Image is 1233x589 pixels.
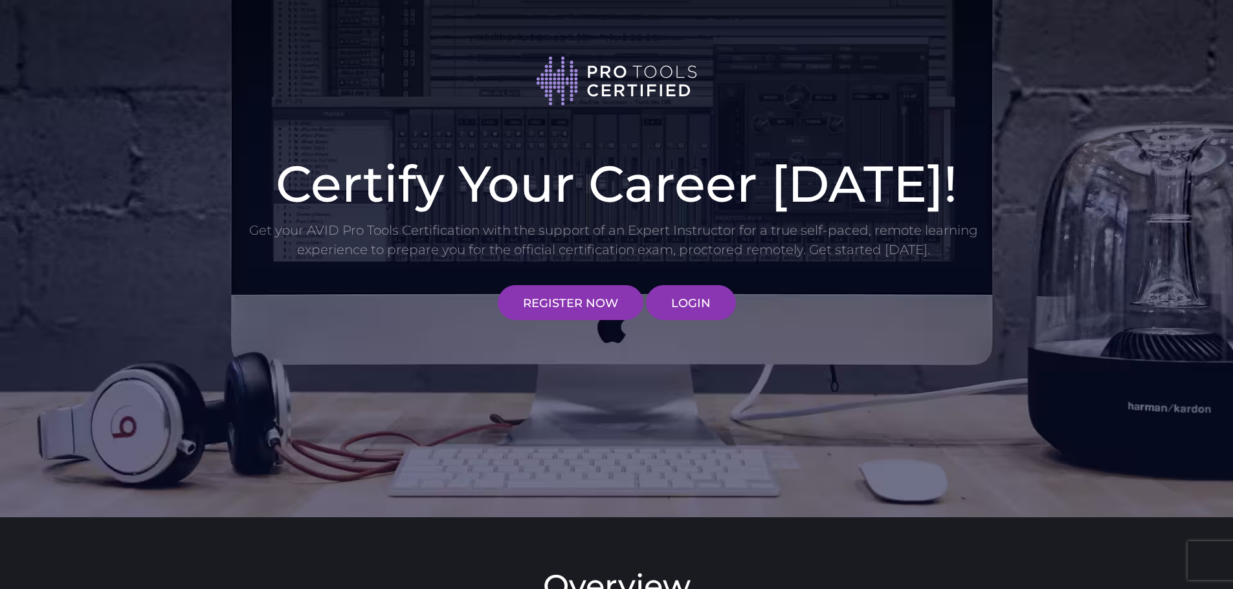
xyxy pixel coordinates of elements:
[248,158,986,209] h1: Certify Your Career [DATE]!
[536,55,698,107] img: Pro Tools Certified logo
[498,285,643,320] a: REGISTER NOW
[248,220,979,259] p: Get your AVID Pro Tools Certification with the support of an Expert Instructor for a true self-pa...
[646,285,736,320] a: LOGIN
